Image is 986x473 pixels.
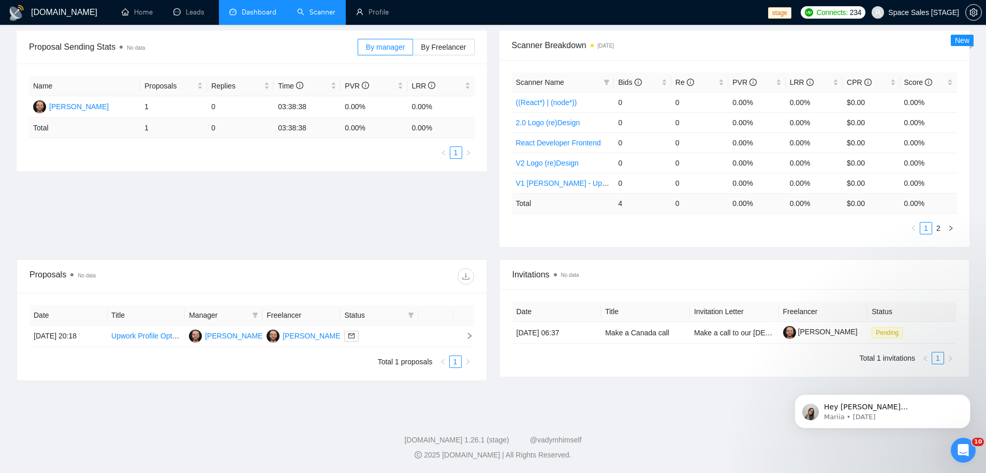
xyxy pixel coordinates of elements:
th: Date [30,305,107,326]
td: 0.00% [341,96,407,118]
a: ((React*) | (node*)) [516,98,577,107]
span: left [440,359,446,365]
button: right [945,222,957,234]
a: VT[PERSON_NAME] [33,102,109,110]
button: download [458,268,474,285]
td: 0 [671,193,728,213]
a: V2 Logo (re)Design [516,159,579,167]
span: right [465,150,472,156]
span: LRR [411,82,435,90]
span: info-circle [864,79,872,86]
li: Previous Page [437,356,449,368]
div: [PERSON_NAME] [49,101,109,112]
span: Connects: [816,7,847,18]
td: 0.00% [728,173,785,193]
span: left [910,225,917,231]
td: Total [29,118,140,138]
div: [PERSON_NAME] [205,330,264,342]
span: Pending [872,327,903,338]
td: Total [512,193,614,213]
a: 1 [920,223,932,234]
td: 0 [671,153,728,173]
span: right [465,359,471,365]
img: VT [33,100,46,113]
a: homeHome [122,8,153,17]
th: Invitation Letter [690,302,779,322]
a: messageLeads [173,8,209,17]
span: dashboard [229,8,237,16]
a: 1 [450,356,461,367]
button: right [462,146,475,159]
a: [DOMAIN_NAME] 1.26.1 (stage) [404,436,509,444]
a: Make a Canada call [605,329,669,337]
td: 0.00 % [900,193,957,213]
td: $ 0.00 [843,193,900,213]
span: 234 [850,7,861,18]
a: @vadymhimself [530,436,582,444]
td: 0 [671,173,728,193]
td: 0.00% [786,92,843,112]
span: PVR [345,82,369,90]
span: info-circle [635,79,642,86]
span: No data [127,45,145,51]
td: 1 [140,118,207,138]
a: 2.0 Logo (re)Design [516,119,580,127]
span: PVR [732,78,757,86]
td: 0.00% [900,153,957,173]
a: 1 [450,147,462,158]
td: 0 [614,132,671,153]
td: 0.00% [728,112,785,132]
td: 0.00 % [728,193,785,213]
td: 0 [614,153,671,173]
span: copyright [415,451,422,459]
li: 1 [449,356,462,368]
button: right [944,352,956,364]
span: right [458,332,473,339]
span: Time [278,82,303,90]
span: download [458,272,474,280]
button: left [907,222,920,234]
td: 0.00 % [407,118,474,138]
div: Proposals [30,268,252,285]
td: $0.00 [843,153,900,173]
span: Proposals [144,80,195,92]
a: setting [965,8,982,17]
td: 0.00% [900,132,957,153]
a: searchScanner [297,8,335,17]
td: $0.00 [843,132,900,153]
li: 2 [932,222,945,234]
li: Next Page [462,146,475,159]
span: Dashboard [242,8,276,17]
th: Replies [207,76,274,96]
li: Next Page [945,222,957,234]
li: Total 1 proposals [378,356,433,368]
span: user [874,9,881,16]
span: Status [344,309,403,321]
button: left [919,352,932,364]
li: 1 [932,352,944,364]
td: 0.00% [900,112,957,132]
td: 0 [614,112,671,132]
li: Total 1 invitations [860,352,915,364]
span: New [955,36,969,45]
a: Upwork Profile Optimization Expert for Lead Generation [111,332,290,340]
td: 03:38:38 [274,96,341,118]
button: left [437,356,449,368]
span: filter [604,79,610,85]
button: right [462,356,474,368]
th: Title [601,302,690,322]
a: VT[PERSON_NAME] [189,331,264,339]
span: Scanner Name [516,78,564,86]
img: VT [267,330,279,343]
td: $0.00 [843,173,900,193]
td: 4 [614,193,671,213]
span: info-circle [749,79,757,86]
td: 0.00% [900,173,957,193]
li: 1 [920,222,932,234]
span: left [440,150,447,156]
td: [DATE] 20:18 [30,326,107,347]
button: setting [965,4,982,21]
li: Next Page [462,356,474,368]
